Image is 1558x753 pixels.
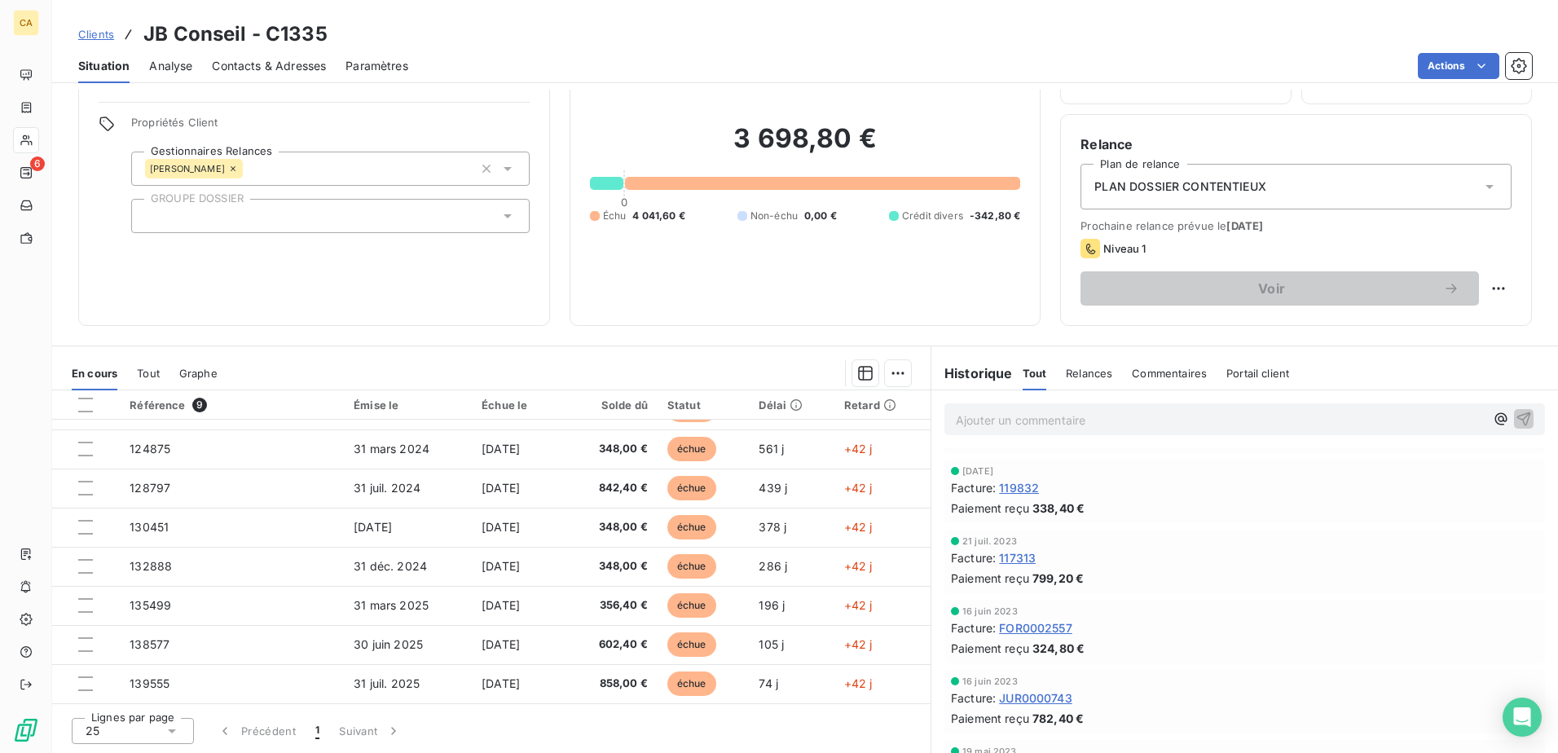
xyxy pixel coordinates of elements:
span: 858,00 € [570,676,648,692]
span: +42 j [844,442,873,456]
span: [DATE] [482,598,520,612]
div: Open Intercom Messenger [1503,698,1542,737]
span: 348,00 € [570,558,648,575]
span: [DATE] [482,637,520,651]
span: 135499 [130,598,171,612]
span: [DATE] [1226,219,1263,232]
div: CA [13,10,39,36]
span: Tout [1023,367,1047,380]
span: échue [667,476,716,500]
span: Commentaires [1132,367,1207,380]
span: 124875 [130,442,170,456]
span: 782,40 € [1032,710,1084,727]
span: 0,00 € [804,209,837,223]
span: Paiement reçu [951,500,1029,517]
h6: Historique [931,363,1013,383]
button: 1 [306,714,329,748]
span: 16 juin 2023 [962,676,1018,686]
div: Émise le [354,399,462,412]
span: Situation [78,58,130,74]
span: Propriétés Client [131,116,530,139]
span: +42 j [844,676,873,690]
span: [DATE] [354,520,392,534]
span: +42 j [844,559,873,573]
input: Ajouter une valeur [145,209,158,223]
span: Graphe [179,367,218,380]
span: Niveau 1 [1103,242,1146,255]
span: Portail client [1226,367,1289,380]
span: Paiement reçu [951,640,1029,657]
span: Paramètres [345,58,408,74]
a: Clients [78,26,114,42]
span: 4 041,60 € [632,209,685,223]
span: 561 j [759,442,784,456]
span: -342,80 € [970,209,1020,223]
span: Facture : [951,689,996,707]
h6: Relance [1080,134,1512,154]
span: Facture : [951,479,996,496]
span: 602,40 € [570,636,648,653]
span: 21 juil. 2023 [962,536,1017,546]
span: échue [667,554,716,579]
span: 105 j [759,637,784,651]
span: 356,40 € [570,597,648,614]
span: 378 j [759,520,786,534]
span: 25 [86,723,99,739]
span: échue [667,593,716,618]
span: 348,00 € [570,519,648,535]
span: [DATE] [482,520,520,534]
span: Prochaine relance prévue le [1080,219,1512,232]
span: FOR0002557 [999,619,1072,636]
h2: 3 698,80 € [590,122,1021,171]
span: Clients [78,28,114,41]
span: +42 j [844,637,873,651]
span: échue [667,437,716,461]
span: 119832 [999,479,1039,496]
span: 286 j [759,559,787,573]
span: 30 juin 2025 [354,637,423,651]
div: Délai [759,399,824,412]
span: Tout [137,367,160,380]
span: 31 juil. 2024 [354,481,420,495]
span: [PERSON_NAME] [150,164,225,174]
span: JUR0000743 [999,689,1072,707]
div: Solde dû [570,399,648,412]
span: échue [667,515,716,539]
span: [DATE] [482,559,520,573]
span: 348,00 € [570,441,648,457]
span: Relances [1066,367,1112,380]
span: [DATE] [482,676,520,690]
span: échue [667,672,716,696]
span: 31 juil. 2025 [354,676,420,690]
img: Logo LeanPay [13,717,39,743]
span: Paiement reçu [951,570,1029,587]
span: Facture : [951,619,996,636]
span: Non-échu [750,209,798,223]
span: 31 mars 2024 [354,442,429,456]
span: 842,40 € [570,480,648,496]
span: Échu [603,209,627,223]
span: 139555 [130,676,169,690]
span: échue [667,632,716,657]
button: Précédent [207,714,306,748]
span: 0 [621,196,627,209]
span: 439 j [759,481,787,495]
span: 16 juin 2023 [962,606,1018,616]
span: 130451 [130,520,169,534]
span: 324,80 € [1032,640,1085,657]
span: 9 [192,398,207,412]
span: 1 [315,723,319,739]
button: Actions [1418,53,1499,79]
button: Voir [1080,271,1479,306]
input: Ajouter une valeur [243,161,256,176]
span: Paiement reçu [951,710,1029,727]
span: Voir [1100,282,1443,295]
span: +42 j [844,481,873,495]
span: Contacts & Adresses [212,58,326,74]
span: [DATE] [482,481,520,495]
span: 74 j [759,676,778,690]
h3: JB Conseil - C1335 [143,20,328,49]
span: 338,40 € [1032,500,1085,517]
span: +42 j [844,598,873,612]
span: PLAN DOSSIER CONTENTIEUX [1094,178,1266,195]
